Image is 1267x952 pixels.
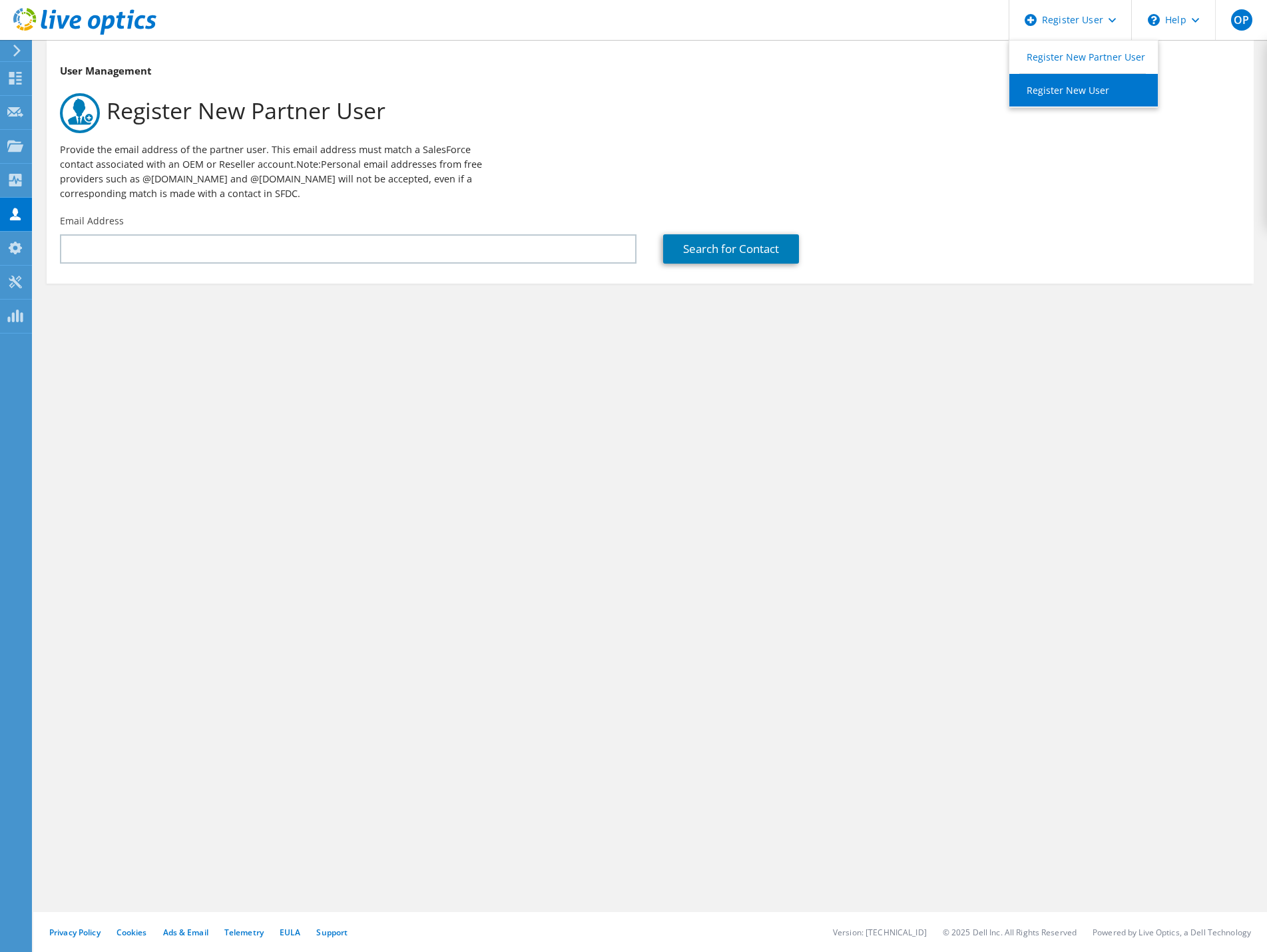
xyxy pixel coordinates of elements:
[1009,74,1158,107] a: Register New User
[60,142,499,201] p: Provide the email address of the partner user. This email address must match a SalesForce contact...
[60,63,1240,78] h3: User Management
[224,927,264,938] a: Telemetry
[117,927,147,938] a: Cookies
[663,234,799,264] a: Search for Contact
[163,927,208,938] a: Ads & Email
[296,158,321,170] b: Note:
[1093,927,1251,938] li: Powered by Live Optics, a Dell Technology
[49,927,101,938] a: Privacy Policy
[1148,14,1160,26] svg: \n
[60,93,1234,133] h1: Register New Partner User
[316,927,348,938] a: Support
[60,214,124,228] label: Email Address
[1231,9,1252,31] span: OP
[280,927,300,938] a: EULA
[943,927,1077,938] li: © 2025 Dell Inc. All Rights Reserved
[833,927,927,938] li: Version: [TECHNICAL_ID]
[1009,41,1158,73] a: Register New Partner User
